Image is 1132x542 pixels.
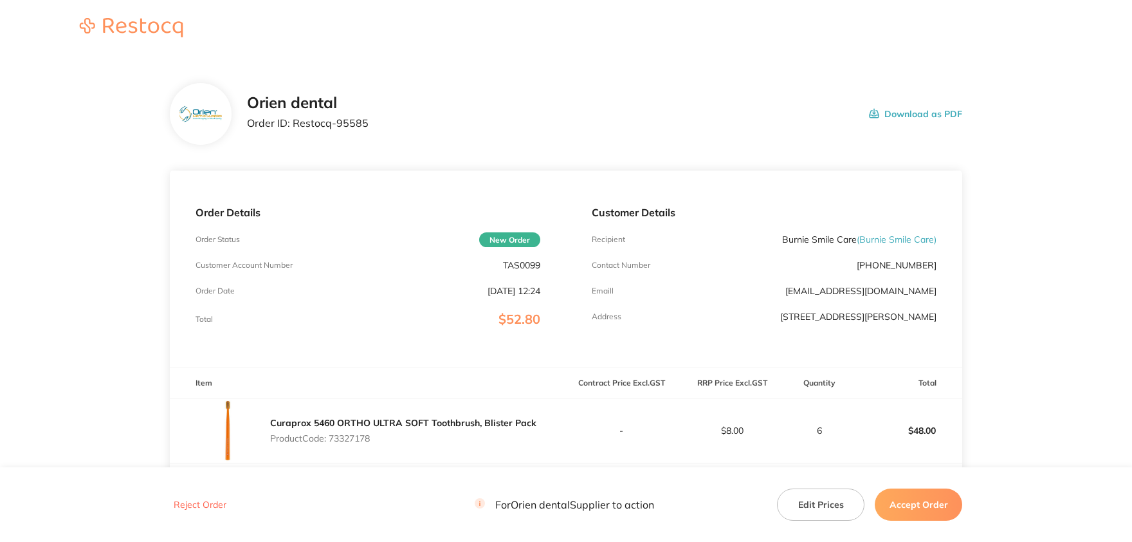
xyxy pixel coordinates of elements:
[592,207,936,218] p: Customer Details
[488,286,540,296] p: [DATE] 12:24
[247,94,369,112] h2: Orien dental
[857,260,936,270] p: [PHONE_NUMBER]
[677,368,787,398] th: RRP Price Excl. GST
[196,261,293,270] p: Customer Account Number
[857,234,936,245] span: ( Burnie Smile Care )
[777,489,864,521] button: Edit Prices
[270,417,536,429] a: Curaprox 5460 ORTHO ULTRA SOFT Toothbrush, Blister Pack
[592,312,621,321] p: Address
[196,235,240,244] p: Order Status
[592,286,614,295] p: Emaill
[179,106,221,122] img: eTEwcnBkag
[170,500,230,511] button: Reject Order
[196,207,540,218] p: Order Details
[782,234,936,245] p: Burnie Smile Care
[567,425,676,436] p: -
[479,232,540,247] span: New Order
[785,285,936,297] a: [EMAIL_ADDRESS][DOMAIN_NAME]
[677,425,787,436] p: $8.00
[196,286,235,295] p: Order Date
[869,94,962,134] button: Download as PDF
[67,18,196,39] a: Restocq logo
[852,368,962,398] th: Total
[852,415,962,446] p: $48.00
[566,368,677,398] th: Contract Price Excl. GST
[789,425,851,436] p: 6
[780,312,936,322] p: [STREET_ADDRESS][PERSON_NAME]
[196,398,260,463] img: a3pnNWs5ag
[788,368,852,398] th: Quantity
[475,499,654,511] p: For Orien dental Supplier to action
[592,235,625,244] p: Recipient
[67,18,196,37] img: Restocq logo
[247,117,369,129] p: Order ID: Restocq- 95585
[170,463,566,501] td: Message: -
[170,368,566,398] th: Item
[498,311,540,327] span: $52.80
[270,433,536,444] p: Product Code: 73327178
[503,260,540,270] p: TAS0099
[592,261,650,270] p: Contact Number
[196,315,213,324] p: Total
[875,489,962,521] button: Accept Order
